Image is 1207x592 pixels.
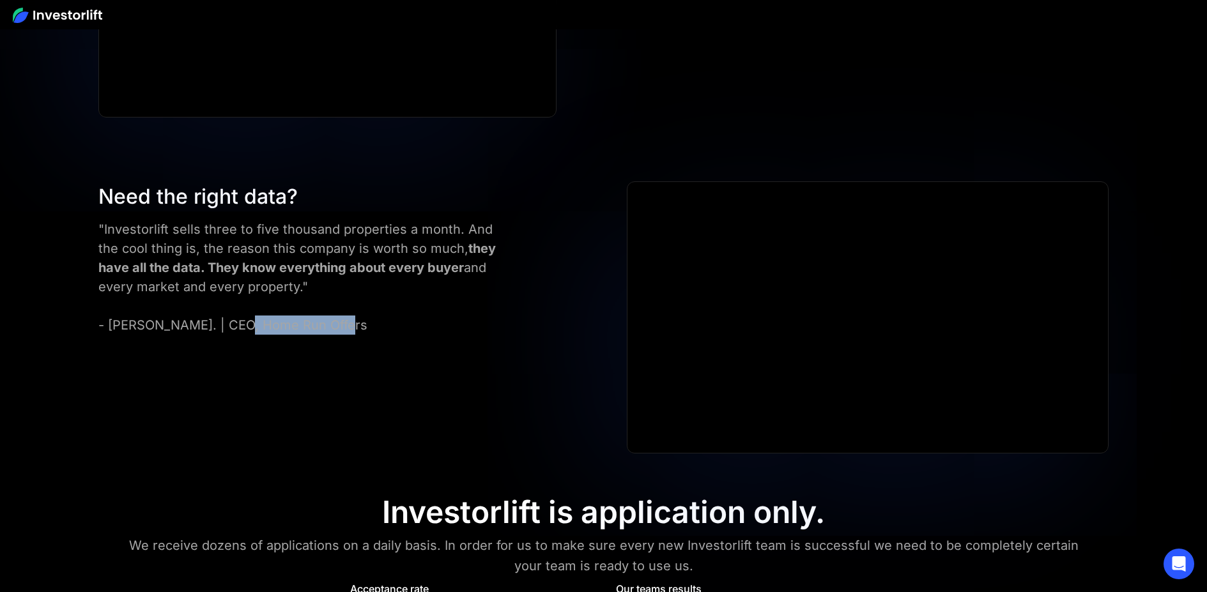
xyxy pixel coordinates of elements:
strong: they have all the data. They know everything about every buyer [98,241,496,275]
div: Open Intercom Messenger [1164,549,1194,579]
div: Need the right data? [98,181,511,212]
div: Investorlift is application only. [382,494,825,531]
iframe: Ryan Pineda | Testimonial [627,182,1107,453]
div: "Investorlift sells three to five thousand properties a month. And the cool thing is, the reason ... [98,220,511,335]
div: We receive dozens of applications on a daily basis. In order for us to make sure every new Invest... [121,535,1086,576]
